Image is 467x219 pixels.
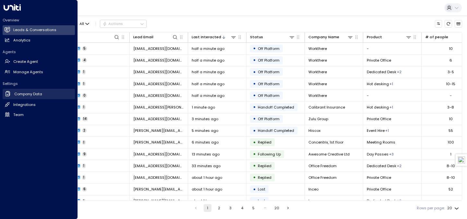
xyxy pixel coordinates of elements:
[253,185,256,194] div: •
[133,175,184,180] span: jack@officefreedom.com
[253,44,256,53] div: •
[258,93,280,98] span: Off Platform
[253,173,256,182] div: •
[308,163,337,168] span: Office Freedom
[445,20,452,28] span: Refresh
[308,93,327,98] span: Workthere
[192,187,222,192] span: about 1 hour ago
[385,128,389,133] div: Meeting Rooms
[397,163,401,168] div: Hot desking,Private Office
[308,105,345,110] span: Calibrant Insurance
[308,81,327,86] span: Workthere
[447,105,454,110] div: 3-8
[253,79,256,88] div: •
[258,58,280,63] span: Off Platform
[253,56,256,64] div: •
[227,204,234,212] button: Go to page 3
[450,152,451,157] div: 1
[367,69,396,75] span: Dedicated Desk
[3,17,75,23] h2: Overview
[447,163,455,168] div: 8-10
[367,81,389,86] span: Hot desking
[250,204,257,212] button: Go to page 5
[367,34,412,40] div: Product
[455,20,462,28] button: Archived Leads
[102,21,123,26] div: Actions
[308,46,327,51] span: Workthere
[192,105,215,110] span: 1 minute ago
[82,82,86,86] span: 1
[308,140,343,145] span: Concentrix, 1st floor
[258,187,265,192] span: Lost
[82,70,86,74] span: 1
[253,197,256,205] div: •
[367,152,389,157] span: Day Passes
[3,110,75,120] a: Team
[3,35,75,45] a: Analytics
[44,34,120,40] div: Lead Name
[192,93,224,98] span: half a minute ago
[133,140,184,145] span: kay.musa@concentrix.com
[14,91,42,97] h2: Company Data
[82,152,87,156] span: 9
[308,198,318,203] span: Inceo
[192,204,293,212] nav: pagination navigation
[3,81,75,86] h2: Settings
[133,69,184,75] span: winkie.mchardy@workthere.com
[192,46,224,51] span: half a minute ago
[192,81,224,86] span: half a minute ago
[79,22,84,26] span: All
[258,175,271,180] span: Replied
[133,81,184,86] span: winkie.mchardy@workthere.com
[3,67,75,77] a: Manage Agents
[192,175,222,180] span: about 1 hour ago
[367,58,391,63] span: Private Office
[3,57,75,67] a: Create Agent
[13,27,56,33] h2: Leads & Conversations
[82,46,87,51] span: 5
[449,187,453,192] div: 52
[367,140,395,145] span: Meeting Rooms
[449,116,453,121] div: 10
[450,93,452,98] div: -
[308,128,320,133] span: Hiscox
[192,58,224,63] span: half a minute ago
[389,105,393,110] div: Private Office
[250,34,263,40] div: Status
[435,20,442,28] button: Customize
[82,175,86,180] span: 1
[133,152,184,157] span: rob@awesomecreative.co.uk
[258,46,280,51] span: Off Platform
[258,163,271,168] span: Replied
[192,116,218,121] span: 3 minutes ago
[367,116,391,121] span: Private Office
[192,34,236,40] div: Last Interacted
[258,69,280,75] span: Off Platform
[273,204,281,212] button: Go to page 20
[258,105,294,110] span: Handoff Completed
[13,69,43,75] h2: Manage Agents
[100,20,147,28] button: Actions
[447,204,460,212] div: 20
[133,187,184,192] span: bob@officefreedom.com
[13,102,36,108] h2: Integrations
[192,163,221,168] span: 33 minutes ago
[192,140,219,145] span: 6 minutes ago
[447,175,455,180] div: 8-10
[204,204,211,212] button: page 1
[308,116,328,121] span: Zulu Group
[367,187,391,192] span: Private Office
[449,128,453,133] div: 55
[192,34,221,40] div: Last Interacted
[308,152,350,157] span: Awesome Creative Ltd
[133,58,184,63] span: winkie.mchardy@workthere.com
[367,175,391,180] span: Private Office
[133,116,184,121] span: samira@zulu.group
[258,198,265,203] span: Lost
[192,69,224,75] span: half a minute ago
[425,34,448,40] div: # of people
[258,152,281,157] span: Following Up
[363,90,422,101] td: -
[3,89,75,99] a: Company Data
[250,34,295,40] div: Status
